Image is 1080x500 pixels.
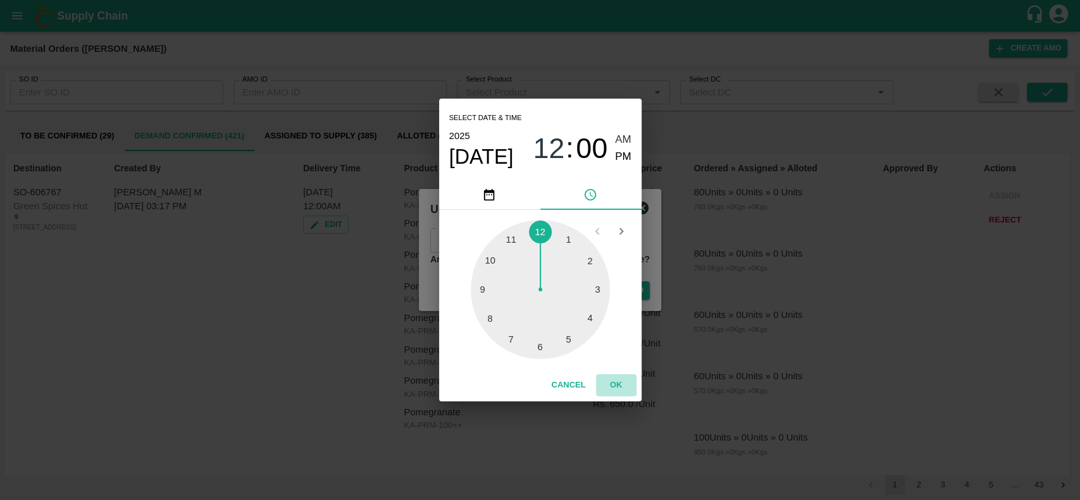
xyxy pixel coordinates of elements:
span: : [566,131,573,165]
button: 2025 [449,128,470,144]
button: [DATE] [449,144,514,169]
button: pick date [439,180,540,210]
button: OK [596,374,636,396]
button: AM [615,131,631,149]
button: PM [615,149,631,166]
button: Cancel [546,374,590,396]
button: 12 [533,131,564,165]
span: Select date & time [449,109,522,128]
button: Open next view [609,219,633,243]
button: 00 [576,131,607,165]
button: pick time [540,180,642,210]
